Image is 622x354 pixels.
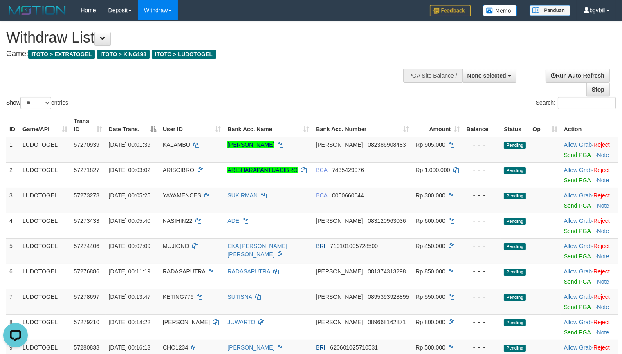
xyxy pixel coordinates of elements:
span: Pending [504,345,526,352]
a: Reject [593,217,610,224]
span: 57273433 [74,217,99,224]
span: ARISCIBRO [163,167,194,173]
span: [DATE] 00:01:39 [109,141,150,148]
a: Send PGA [564,202,591,209]
img: Feedback.jpg [430,5,471,16]
span: [DATE] 00:16:13 [109,344,150,351]
button: None selected [462,69,516,83]
a: Allow Grab [564,217,592,224]
th: User ID: activate to sort column ascending [159,114,224,137]
span: Pending [504,269,526,276]
span: Rp 600.000 [415,217,445,224]
a: Allow Grab [564,141,592,148]
td: LUDOTOGEL [19,162,71,188]
span: Rp 1.000.000 [415,167,450,173]
a: ARISHARAPANTUACIBRO [227,167,298,173]
div: - - - [466,217,497,225]
span: · [564,243,593,249]
a: RADASAPUTRA [227,268,270,275]
span: Copy 719101005728500 to clipboard [330,243,378,249]
td: 1 [6,137,19,163]
span: Pending [504,142,526,149]
a: Reject [593,294,610,300]
a: SUTISNA [227,294,252,300]
span: 57279210 [74,319,99,325]
a: Note [597,202,609,209]
span: [PERSON_NAME] [316,294,363,300]
a: Reject [593,319,610,325]
div: - - - [466,191,497,199]
span: · [564,167,593,173]
a: [PERSON_NAME] [227,141,274,148]
div: - - - [466,141,497,149]
a: Note [597,152,609,158]
span: [DATE] 00:11:19 [109,268,150,275]
td: · [561,162,618,188]
a: Reject [593,141,610,148]
div: - - - [466,343,497,352]
span: 57276886 [74,268,99,275]
a: JUWARTO [227,319,255,325]
a: Reject [593,167,610,173]
a: Send PGA [564,253,591,260]
select: Showentries [20,97,51,109]
span: Rp 905.000 [415,141,445,148]
a: Allow Grab [564,344,592,351]
a: EKA [PERSON_NAME] [PERSON_NAME] [227,243,287,258]
span: · [564,294,593,300]
a: Send PGA [564,329,591,336]
td: LUDOTOGEL [19,137,71,163]
span: [DATE] 00:07:09 [109,243,150,249]
span: 57270939 [74,141,99,148]
span: Pending [504,243,526,250]
a: Allow Grab [564,243,592,249]
span: Rp 850.000 [415,268,445,275]
td: 7 [6,289,19,314]
th: Game/API: activate to sort column ascending [19,114,71,137]
span: Rp 550.000 [415,294,445,300]
td: LUDOTOGEL [19,188,71,213]
a: Send PGA [564,177,591,184]
span: MUJIONO [163,243,189,249]
td: · [561,264,618,289]
span: ITOTO > EXTRATOGEL [28,50,95,59]
span: Copy 081374313298 to clipboard [368,268,406,275]
span: · [564,192,593,199]
th: Status [501,114,529,137]
span: Rp 300.000 [415,192,445,199]
span: Pending [504,167,526,174]
a: Reject [593,344,610,351]
span: ITOTO > KING198 [97,50,150,59]
a: Send PGA [564,304,591,310]
a: SUKIRMAN [227,192,258,199]
span: [DATE] 00:14:22 [109,319,150,325]
span: 57280838 [74,344,99,351]
span: Pending [504,193,526,199]
td: 5 [6,238,19,264]
a: Note [597,177,609,184]
button: Open LiveChat chat widget [3,3,28,28]
a: Run Auto-Refresh [546,69,610,83]
a: Reject [593,268,610,275]
span: ITOTO > LUDOTOGEL [152,50,216,59]
span: Pending [504,319,526,326]
span: BRI [316,344,325,351]
span: [DATE] 00:05:25 [109,192,150,199]
span: BRI [316,243,325,249]
td: LUDOTOGEL [19,213,71,238]
td: LUDOTOGEL [19,264,71,289]
div: - - - [466,267,497,276]
span: [DATE] 00:13:47 [109,294,150,300]
a: Send PGA [564,152,591,158]
span: 57271827 [74,167,99,173]
a: Send PGA [564,278,591,285]
a: ADE [227,217,239,224]
span: Pending [504,218,526,225]
a: Allow Grab [564,268,592,275]
span: BCA [316,192,327,199]
span: · [564,344,593,351]
label: Show entries [6,97,68,109]
a: [PERSON_NAME] [227,344,274,351]
td: 6 [6,264,19,289]
div: PGA Site Balance / [403,69,462,83]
